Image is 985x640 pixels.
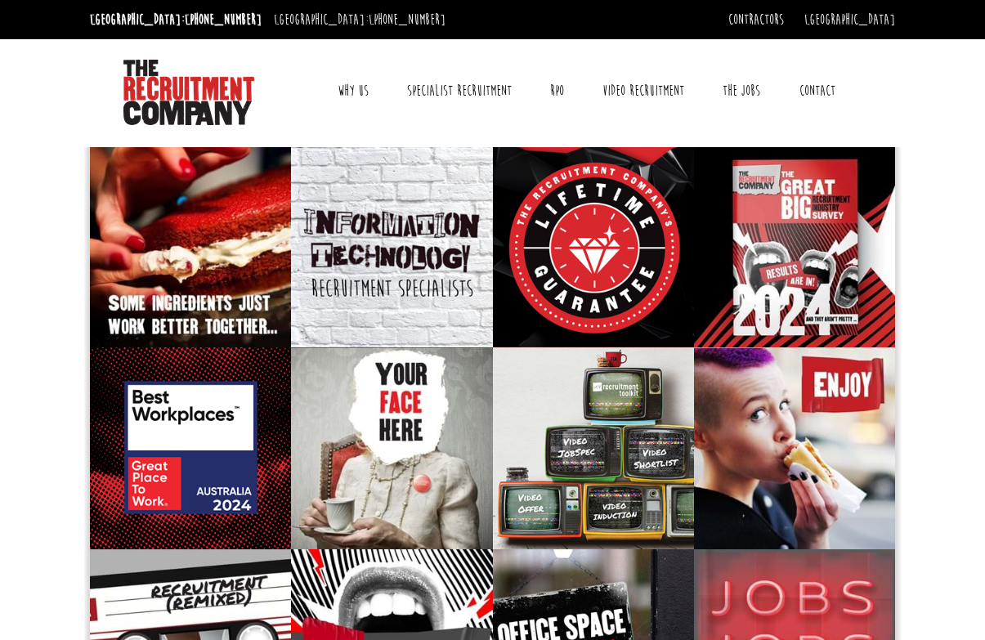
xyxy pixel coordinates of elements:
[325,70,381,111] a: Why Us
[395,70,524,111] a: Specialist Recruitment
[538,70,576,111] a: RPO
[804,11,895,29] a: [GEOGRAPHIC_DATA]
[590,70,696,111] a: Video Recruitment
[185,11,262,29] a: [PHONE_NUMBER]
[123,60,254,125] img: The Recruitment Company
[369,11,445,29] a: [PHONE_NUMBER]
[86,7,266,33] li: [GEOGRAPHIC_DATA]:
[270,7,450,33] li: [GEOGRAPHIC_DATA]:
[787,70,848,111] a: Contact
[710,70,772,111] a: The Jobs
[728,11,784,29] a: Contractors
